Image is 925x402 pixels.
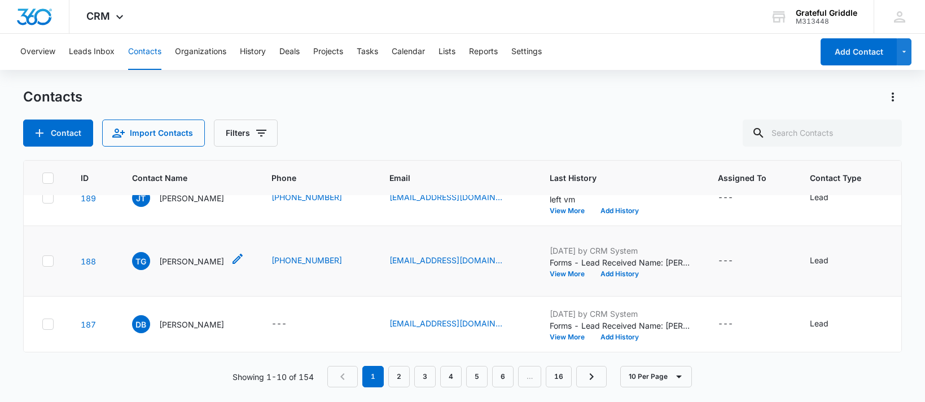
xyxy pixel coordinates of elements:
[440,366,462,387] a: Page 4
[550,172,674,184] span: Last History
[388,366,410,387] a: Page 2
[550,193,691,205] p: left vm
[81,257,96,266] a: Navigate to contact details page for Tina Gerhart
[389,254,502,266] a: [EMAIL_ADDRESS][DOMAIN_NAME]
[81,172,89,184] span: ID
[593,334,647,341] button: Add History
[466,366,488,387] a: Page 5
[132,172,228,184] span: Contact Name
[279,34,300,70] button: Deals
[132,189,150,207] span: JT
[550,320,691,332] p: Forms - Lead Received Name: [PERSON_NAME] Email: [EMAIL_ADDRESS][DOMAIN_NAME] How can we help?: L...
[718,191,733,205] div: ---
[214,120,278,147] button: Filters
[20,34,55,70] button: Overview
[362,366,384,387] em: 1
[389,317,502,329] a: [EMAIL_ADDRESS][DOMAIN_NAME]
[718,254,733,268] div: ---
[810,317,849,331] div: Contact Type - Lead - Select to Edit Field
[240,34,266,70] button: History
[69,34,115,70] button: Leads Inbox
[357,34,378,70] button: Tasks
[743,120,902,147] input: Search Contacts
[271,191,362,205] div: Phone - (859) 620-2444 - Select to Edit Field
[810,191,849,205] div: Contact Type - Lead - Select to Edit Field
[81,193,96,203] a: Navigate to contact details page for Jenna Talley
[233,371,314,383] p: Showing 1-10 of 154
[159,255,224,267] p: [PERSON_NAME]
[132,315,244,333] div: Contact Name - Diana Beil - Select to Edit Field
[159,319,224,330] p: [PERSON_NAME]
[810,317,828,329] div: Lead
[271,172,346,184] span: Phone
[389,172,506,184] span: Email
[23,89,82,105] h1: Contacts
[810,254,828,266] div: Lead
[718,191,753,205] div: Assigned To - - Select to Edit Field
[550,245,691,257] p: [DATE] by CRM System
[593,271,647,277] button: Add History
[271,317,287,331] div: ---
[132,252,150,270] span: TG
[593,207,647,214] button: Add History
[389,191,523,205] div: Email - jennatalley777@gmail.com - Select to Edit Field
[718,254,753,268] div: Assigned To - - Select to Edit Field
[86,10,110,22] span: CRM
[469,34,498,70] button: Reports
[550,207,593,214] button: View More
[313,34,343,70] button: Projects
[550,308,691,320] p: [DATE] by CRM System
[271,254,362,268] div: Phone - (614) 778-8151 - Select to Edit Field
[718,317,733,331] div: ---
[132,189,244,207] div: Contact Name - Jenna Talley - Select to Edit Field
[546,366,572,387] a: Page 16
[132,315,150,333] span: DB
[128,34,161,70] button: Contacts
[511,34,542,70] button: Settings
[132,252,244,270] div: Contact Name - Tina Gerhart - Select to Edit Field
[389,317,523,331] div: Email - dianabeil2320@gmail.com - Select to Edit Field
[810,254,849,268] div: Contact Type - Lead - Select to Edit Field
[550,257,691,268] p: Forms - Lead Received Name: [PERSON_NAME] Email: [EMAIL_ADDRESS][DOMAIN_NAME] Phone: [PHONE_NUMBE...
[796,17,857,25] div: account id
[718,317,753,331] div: Assigned To - - Select to Edit Field
[271,317,307,331] div: Phone - - Select to Edit Field
[102,120,205,147] button: Import Contacts
[271,191,342,203] a: [PHONE_NUMBER]
[620,366,692,387] button: 10 Per Page
[821,38,897,65] button: Add Contact
[23,120,93,147] button: Add Contact
[389,254,523,268] div: Email - tpg2015@yahoo.com - Select to Edit Field
[810,191,828,203] div: Lead
[810,172,861,184] span: Contact Type
[389,191,502,203] a: [EMAIL_ADDRESS][DOMAIN_NAME]
[414,366,436,387] a: Page 3
[492,366,514,387] a: Page 6
[327,366,607,387] nav: Pagination
[175,34,226,70] button: Organizations
[718,172,766,184] span: Assigned To
[271,254,342,266] a: [PHONE_NUMBER]
[550,271,593,277] button: View More
[884,88,902,106] button: Actions
[392,34,425,70] button: Calendar
[81,320,96,329] a: Navigate to contact details page for Diana Beil
[576,366,607,387] a: Next Page
[796,8,857,17] div: account name
[159,192,224,204] p: [PERSON_NAME]
[550,334,593,341] button: View More
[439,34,455,70] button: Lists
